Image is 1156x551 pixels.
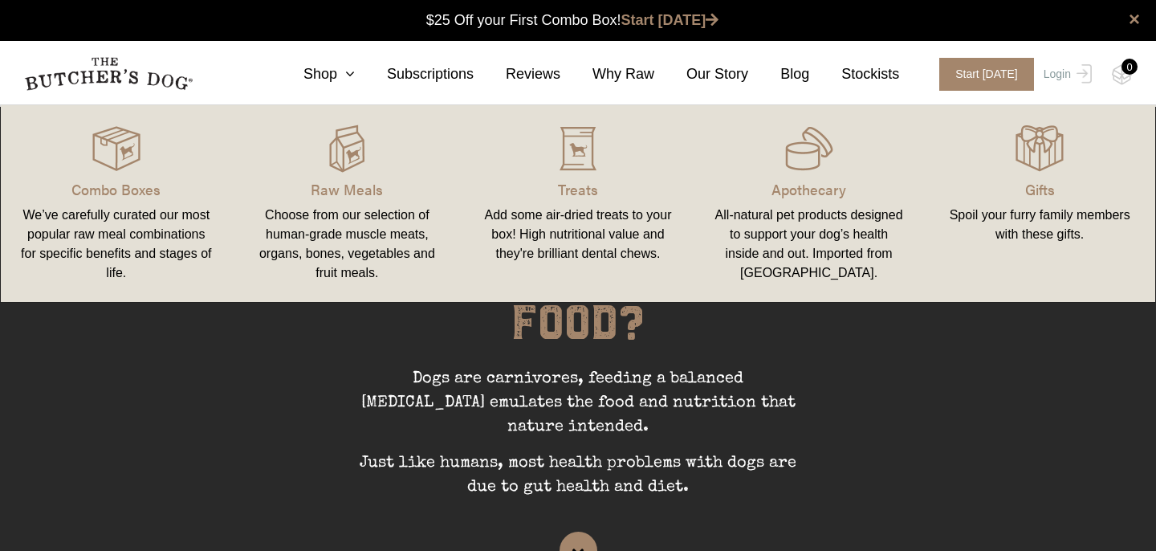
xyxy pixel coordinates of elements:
div: 0 [1121,59,1138,75]
a: close [1129,10,1140,29]
div: All-natural pet products designed to support your dog’s health inside and out. Imported from [GEO... [713,206,906,283]
div: We’ve carefully curated our most popular raw meal combinations for specific benefits and stages o... [20,206,213,283]
div: Choose from our selection of human-grade muscle meats, organs, bones, vegetables and fruit meals. [251,206,444,283]
a: Combo Boxes We’ve carefully curated our most popular raw meal combinations for specific benefits ... [1,121,232,286]
a: Start [DATE] [621,12,719,28]
p: Combo Boxes [20,178,213,200]
a: Blog [748,63,809,85]
a: Why Raw [560,63,654,85]
a: Raw Meals Choose from our selection of human-grade muscle meats, organs, bones, vegetables and fr... [232,121,463,286]
a: Stockists [809,63,899,85]
a: Treats Add some air-dried treats to your box! High nutritional value and they're brilliant dental... [462,121,694,286]
div: Add some air-dried treats to your box! High nutritional value and they're brilliant dental chews. [482,206,674,263]
a: Our Story [654,63,748,85]
img: TBD_Cart-Empty.png [1112,64,1132,85]
p: Raw Meals [251,178,444,200]
p: Just like humans, most health problems with dogs are due to gut health and diet. [337,451,819,512]
a: Shop [271,63,355,85]
a: Subscriptions [355,63,474,85]
div: Spoil your furry family members with these gifts. [943,206,1136,244]
p: Apothecary [713,178,906,200]
a: Reviews [474,63,560,85]
p: Dogs are carnivores, feeding a balanced [MEDICAL_DATA] emulates the food and nutrition that natur... [337,367,819,451]
a: Login [1040,58,1092,91]
a: Apothecary All-natural pet products designed to support your dog’s health inside and out. Importe... [694,121,925,286]
p: Treats [482,178,674,200]
span: Start [DATE] [939,58,1034,91]
a: Gifts Spoil your furry family members with these gifts. [924,121,1155,286]
a: Start [DATE] [923,58,1040,91]
h1: WHY FEED RAW DOG FOOD? [337,251,819,367]
p: Gifts [943,178,1136,200]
